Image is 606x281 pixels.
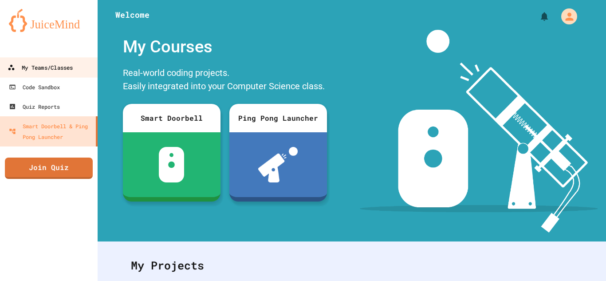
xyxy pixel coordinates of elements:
[5,158,93,179] a: Join Quiz
[9,82,60,92] div: Code Sandbox
[9,9,89,32] img: logo-orange.svg
[552,6,579,27] div: My Account
[229,104,327,132] div: Ping Pong Launcher
[523,9,552,24] div: My Notifications
[123,104,220,132] div: Smart Doorbell
[360,30,598,233] img: banner-image-my-projects.png
[8,62,73,73] div: My Teams/Classes
[9,101,60,112] div: Quiz Reports
[118,64,331,97] div: Real-world coding projects. Easily integrated into your Computer Science class.
[9,121,92,142] div: Smart Doorbell & Ping Pong Launcher
[118,30,331,64] div: My Courses
[258,147,298,182] img: ppl-with-ball.png
[159,147,184,182] img: sdb-white.svg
